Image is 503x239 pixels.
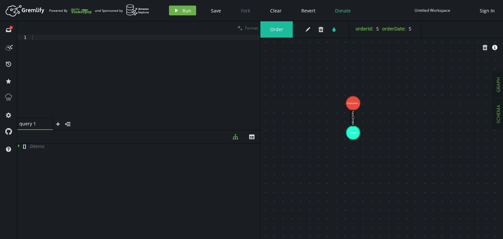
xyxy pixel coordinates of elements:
[270,8,282,14] span: Clear
[19,121,46,127] span: query 1
[351,111,355,126] text: hasOrder
[382,26,406,32] label: orderDate :
[296,6,320,15] button: Revert
[330,6,356,15] button: Donate
[241,8,250,14] span: Fork
[265,6,287,15] button: Clear
[376,26,379,32] span: S
[182,8,191,14] span: Run
[350,131,357,134] tspan: Order
[476,6,498,15] button: Sign In
[29,143,44,149] span: 0 item s
[236,6,255,15] button: Fork
[495,77,501,92] span: GRAPH
[409,26,411,32] span: S
[301,8,315,14] span: Revert
[211,8,221,14] span: Save
[356,26,373,32] label: orderId :
[25,143,26,149] span: ]
[495,105,501,123] span: SCHEMA
[126,4,149,16] img: AWS Neptune
[169,6,196,15] button: Run
[480,8,495,14] span: Sign In
[206,6,226,15] button: Save
[17,35,31,40] div: 1
[347,101,360,105] tspan: Custome...
[95,4,149,17] div: and Sponsored by
[335,8,351,14] span: Donate
[49,5,92,16] div: Powered By
[235,21,260,35] button: Format
[267,27,286,32] span: Order
[23,143,25,149] span: [
[245,25,258,31] span: Format
[415,8,450,13] div: Untitled Workspace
